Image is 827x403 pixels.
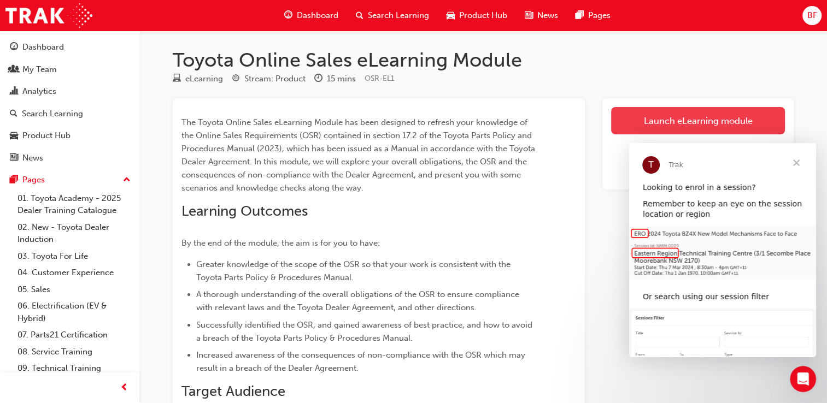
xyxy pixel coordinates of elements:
a: 09. Technical Training [13,360,135,377]
span: target-icon [232,74,240,84]
span: Product Hub [459,9,507,22]
img: Trak [5,3,92,28]
button: Pages [4,170,135,190]
span: search-icon [10,109,17,119]
div: Analytics [22,85,56,98]
span: A thorough understanding of the overall obligations of the OSR to ensure compliance with relevant... [196,289,521,312]
div: 15 mins [327,73,356,85]
span: The Toyota Online Sales eLearning Module has been designed to refresh your knowledge of the Onlin... [181,117,537,193]
a: car-iconProduct Hub [438,4,516,27]
span: prev-icon [120,381,128,395]
div: Type [173,72,223,86]
a: 06. Electrification (EV & Hybrid) [13,298,135,327]
a: My Team [4,60,135,80]
div: Stream: Product [244,73,306,85]
div: eLearning [185,73,223,85]
span: people-icon [10,65,18,75]
div: Duration [314,72,356,86]
span: Target Audience [181,383,285,400]
span: By the end of the module, the aim is for you to have: [181,238,380,248]
a: 01. Toyota Academy - 2025 Dealer Training Catalogue [13,190,135,219]
span: chart-icon [10,87,18,97]
span: Search Learning [368,9,429,22]
span: Learning Outcomes [181,203,308,220]
a: guage-iconDashboard [275,4,347,27]
span: search-icon [356,9,363,22]
span: Learning resource code [365,74,395,83]
a: 08. Service Training [13,343,135,360]
span: guage-icon [10,43,18,52]
span: news-icon [525,9,533,22]
span: guage-icon [284,9,292,22]
div: Pages [22,174,45,186]
iframe: Intercom live chat message [629,143,816,357]
button: DashboardMy TeamAnalyticsSearch LearningProduct HubNews [4,35,135,170]
span: BF [807,9,817,22]
a: 07. Parts21 Certification [13,327,135,343]
a: 03. Toyota For Life [13,248,135,265]
span: Dashboard [297,9,338,22]
span: Increased awareness of the consequences of non-compliance with the OSR which may result in a brea... [196,350,527,373]
a: pages-iconPages [567,4,619,27]
h1: Toyota Online Sales eLearning Module [173,48,794,72]
a: 02. New - Toyota Dealer Induction [13,219,135,248]
span: up-icon [123,173,131,187]
div: Product Hub [22,129,71,142]
a: 05. Sales [13,281,135,298]
a: search-iconSearch Learning [347,4,438,27]
span: Successfully identified the OSR, and gained awareness of best practice, and how to avoid a breach... [196,320,535,343]
a: Product Hub [4,126,135,146]
div: Search Learning [22,108,83,120]
div: My Team [22,63,57,76]
a: 04. Customer Experience [13,264,135,281]
span: pages-icon [576,9,584,22]
a: Dashboard [4,37,135,57]
span: clock-icon [314,74,322,84]
a: Analytics [4,81,135,102]
a: Search Learning [4,104,135,124]
a: News [4,148,135,168]
a: Launch eLearning module [611,107,785,134]
button: BF [802,6,822,25]
div: Stream [232,72,306,86]
span: car-icon [447,9,455,22]
span: car-icon [10,131,18,141]
span: news-icon [10,153,18,163]
span: Greater knowledge of the scope of the OSR so that your work is consistent with the Toyota Parts P... [196,259,513,282]
iframe: Intercom live chat [790,366,816,392]
span: Pages [588,9,611,22]
span: News [537,9,558,22]
div: News [22,152,43,164]
div: Dashboard [22,41,64,54]
span: learningResourceType_ELEARNING-icon [173,74,181,84]
a: news-iconNews [516,4,567,27]
span: pages-icon [10,175,18,185]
